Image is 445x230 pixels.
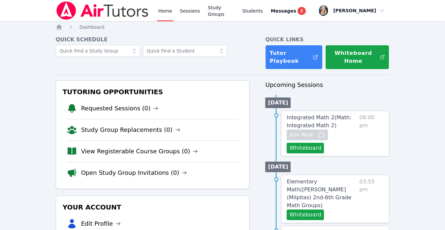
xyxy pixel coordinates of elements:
[265,97,291,108] li: [DATE]
[79,24,105,30] a: Dashboard
[287,143,324,153] button: Whiteboard
[81,219,121,228] a: Edit Profile
[56,36,250,44] h4: Quick Schedule
[81,104,159,113] a: Requested Sessions (0)
[61,201,244,213] h3: Your Account
[265,80,389,90] h3: Upcoming Sessions
[56,45,140,57] input: Quick Find a Study Group
[265,45,323,69] a: Tutor Playbook
[359,178,384,220] span: 03:55 pm
[287,130,328,140] button: Join Now
[287,210,324,220] button: Whiteboard
[298,7,305,15] span: 2
[81,168,187,177] a: Open Study Group Invitations (0)
[287,178,351,209] span: Elementary Math ( [PERSON_NAME] (Milpitas) 2nd-6th Grade Math Groups )
[81,125,180,134] a: Study Group Replacements (0)
[56,1,149,20] img: Air Tutors
[287,178,357,210] a: Elementary Math([PERSON_NAME] (Milpitas) 2nd-6th Grade Math Groups)
[289,131,313,139] span: Join Now
[265,162,291,172] li: [DATE]
[325,45,389,69] button: Whiteboard Home
[56,24,390,30] nav: Breadcrumb
[81,147,198,156] a: View Registerable Course Groups (0)
[143,45,227,57] input: Quick Find a Student
[359,114,384,153] span: 08:00 pm
[61,86,244,98] h3: Tutoring Opportunities
[265,36,389,44] h4: Quick Links
[271,8,296,14] span: Messages
[287,114,357,130] a: Integrated Math 2(Math: Integrated Math 2)
[287,114,351,129] span: Integrated Math 2 ( Math: Integrated Math 2 )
